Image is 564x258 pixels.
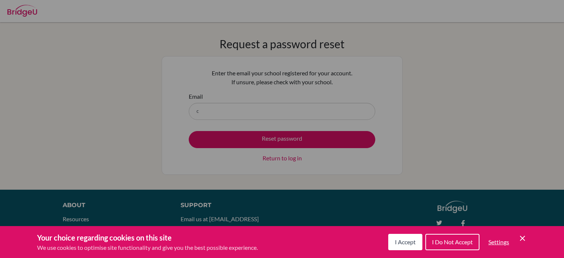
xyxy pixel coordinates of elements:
[388,234,422,250] button: I Accept
[425,234,479,250] button: I Do Not Accept
[488,238,509,245] span: Settings
[395,238,416,245] span: I Accept
[432,238,473,245] span: I Do Not Accept
[518,234,527,243] button: Save and close
[37,232,258,243] h3: Your choice regarding cookies on this site
[482,235,515,249] button: Settings
[37,243,258,252] p: We use cookies to optimise site functionality and give you the best possible experience.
